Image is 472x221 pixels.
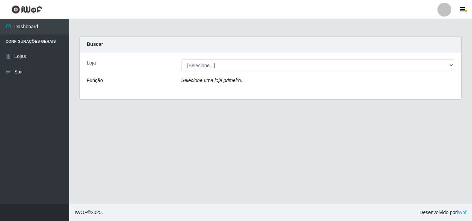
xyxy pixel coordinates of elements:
[457,210,466,215] a: iWof
[419,209,466,216] span: Desenvolvido por
[75,209,103,216] span: © 2025 .
[181,78,245,83] i: Selecione uma loja primeiro...
[75,210,87,215] span: IWOF
[87,59,96,67] label: Loja
[11,5,42,14] img: CoreUI Logo
[87,77,103,84] label: Função
[87,41,103,47] strong: Buscar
